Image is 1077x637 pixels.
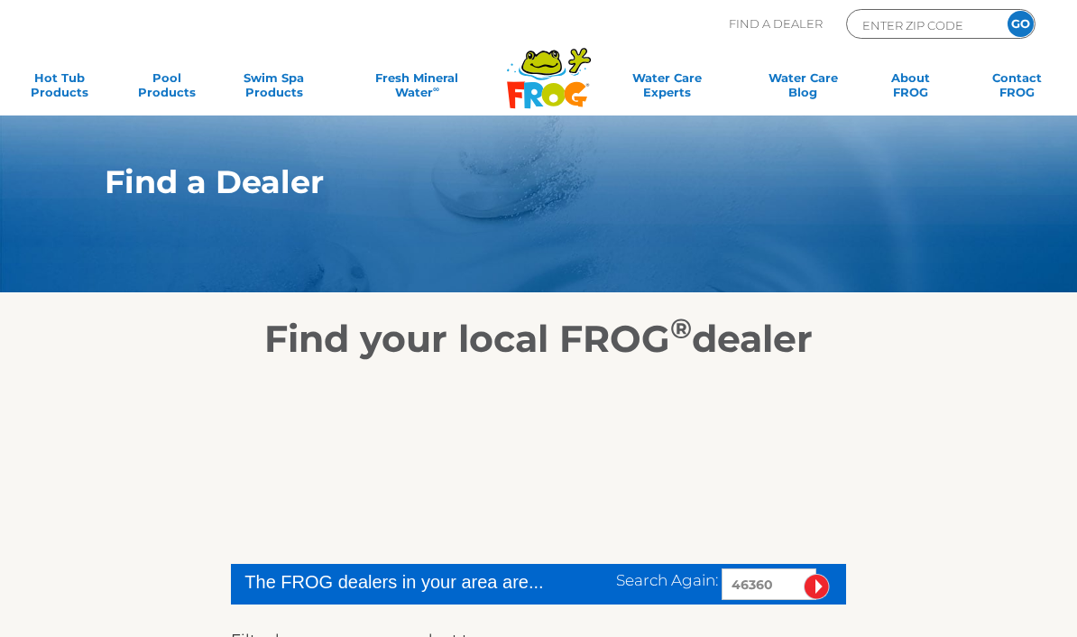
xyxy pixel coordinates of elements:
[976,70,1059,106] a: ContactFROG
[244,568,545,595] div: The FROG dealers in your area are...
[232,70,315,106] a: Swim SpaProducts
[18,70,101,106] a: Hot TubProducts
[433,84,439,94] sup: ∞
[78,316,999,361] h2: Find your local FROG dealer
[861,14,982,35] input: Zip Code Form
[595,70,738,106] a: Water CareExperts
[125,70,208,106] a: PoolProducts
[729,9,823,39] p: Find A Dealer
[339,70,495,106] a: Fresh MineralWater∞
[670,311,692,346] sup: ®
[1008,11,1034,37] input: GO
[616,571,718,589] span: Search Again:
[869,70,952,106] a: AboutFROG
[804,574,830,600] input: Submit
[761,70,844,106] a: Water CareBlog
[105,164,907,200] h1: Find a Dealer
